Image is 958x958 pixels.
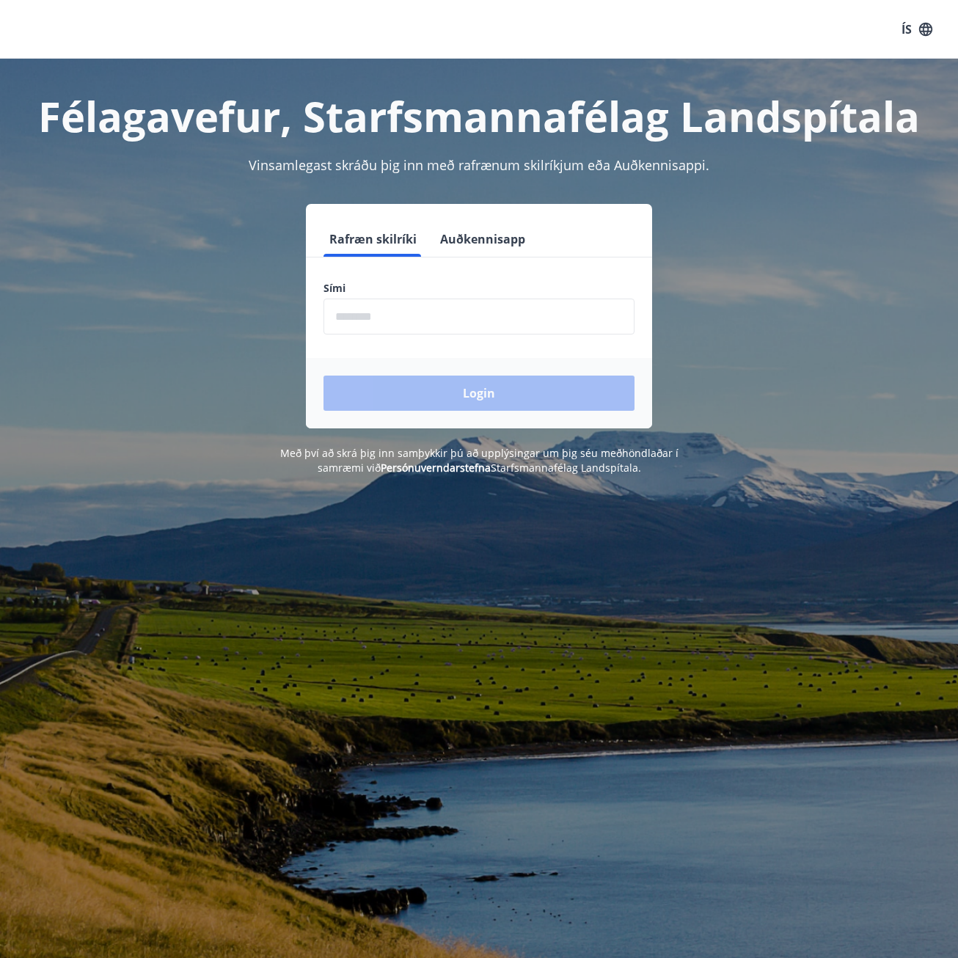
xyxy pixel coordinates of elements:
span: Vinsamlegast skráðu þig inn með rafrænum skilríkjum eða Auðkennisappi. [249,156,709,174]
button: ÍS [893,16,940,43]
button: Rafræn skilríki [323,222,423,257]
h1: Félagavefur, Starfsmannafélag Landspítala [18,88,940,144]
label: Sími [323,281,635,296]
a: Persónuverndarstefna [381,461,491,475]
span: Með því að skrá þig inn samþykkir þú að upplýsingar um þig séu meðhöndlaðar í samræmi við Starfsm... [280,446,679,475]
button: Auðkennisapp [434,222,531,257]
